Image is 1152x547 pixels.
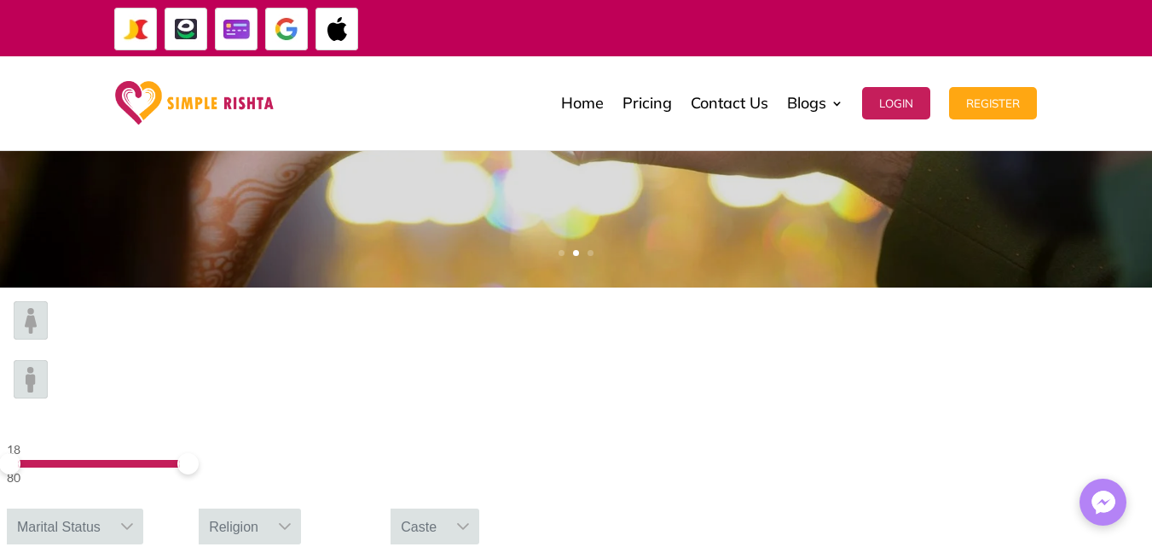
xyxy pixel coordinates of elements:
a: Register [949,61,1037,146]
a: Login [862,61,930,146]
a: Contact Us [691,61,768,146]
div: 80 [7,468,185,488]
a: Blogs [787,61,843,146]
div: 18 [7,439,185,460]
button: Register [949,87,1037,119]
a: Home [561,61,604,146]
img: Messenger [1086,486,1120,520]
a: 3 [588,250,593,256]
a: 2 [573,250,579,256]
div: Religion [199,509,269,544]
div: Caste [391,509,447,544]
a: 1 [559,250,564,256]
div: Marital Status [7,509,111,544]
button: Login [862,87,930,119]
a: Pricing [622,61,672,146]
